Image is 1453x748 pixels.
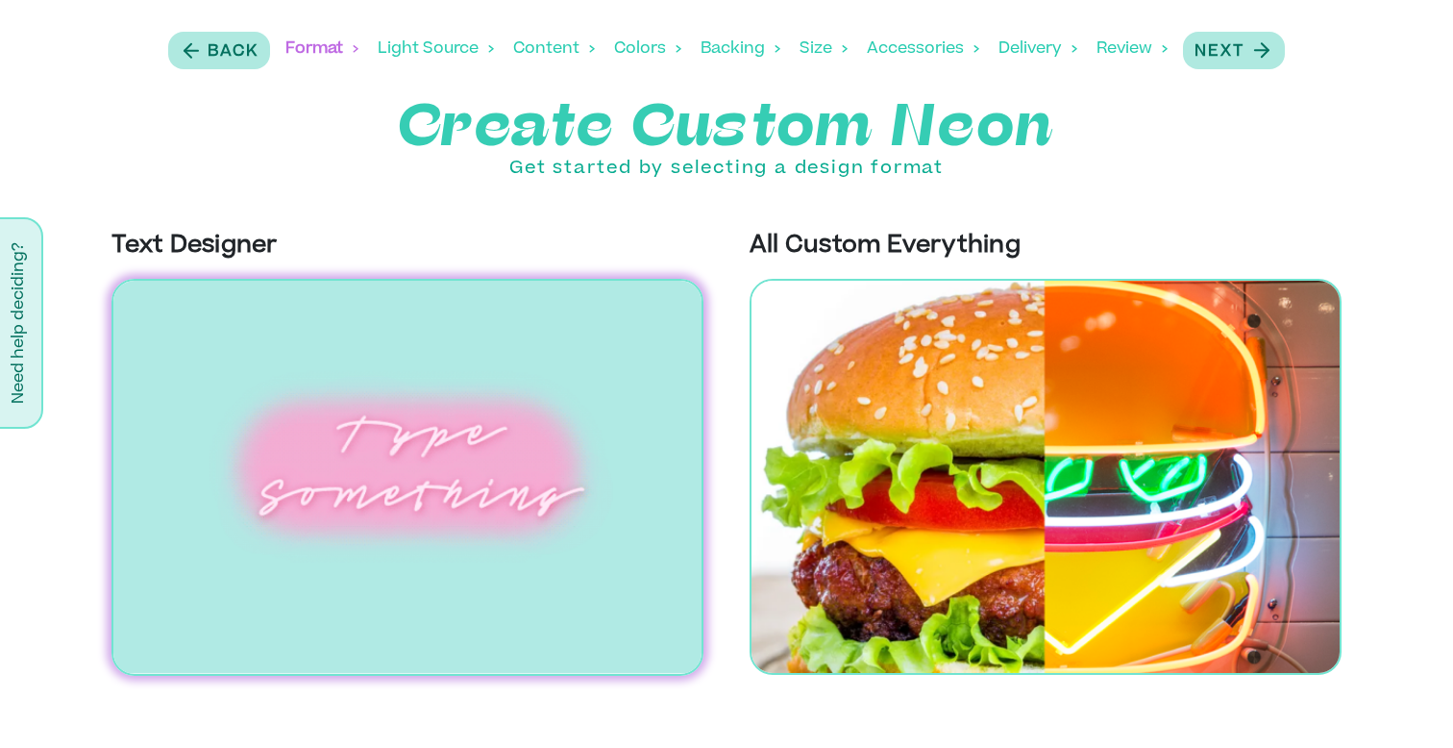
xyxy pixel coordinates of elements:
p: Text Designer [111,229,703,263]
p: Back [208,40,259,63]
div: Review [1096,19,1168,79]
div: Colors [614,19,681,79]
div: Format [285,19,358,79]
div: Content [513,19,595,79]
div: Delivery [998,19,1077,79]
button: Next [1183,32,1285,69]
div: Accessories [867,19,979,79]
p: All Custom Everything [750,229,1342,263]
img: All Custom Everything [750,279,1342,675]
div: Backing [701,19,780,79]
img: Text Designer [111,279,703,676]
div: Size [800,19,848,79]
div: Light Source [378,19,494,79]
p: Next [1194,40,1244,63]
button: Back [168,32,270,69]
